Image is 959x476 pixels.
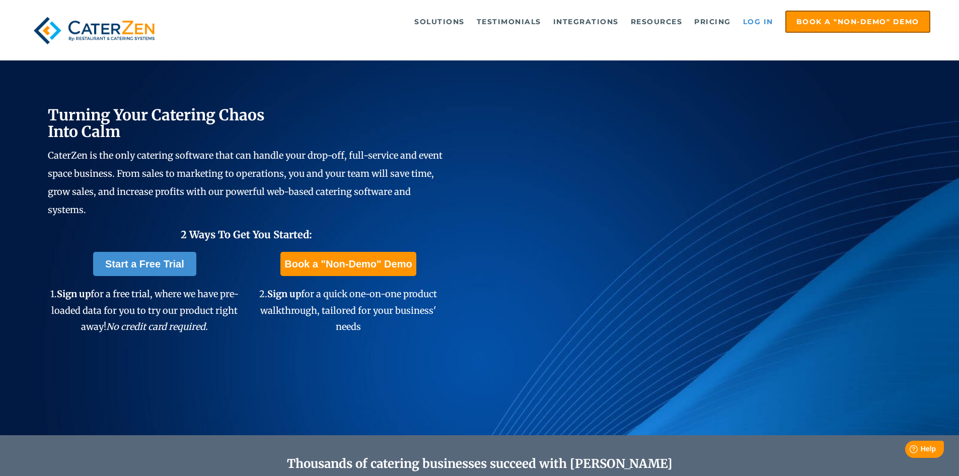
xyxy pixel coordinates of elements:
a: Book a "Non-Demo" Demo [785,11,930,33]
a: Log in [738,12,778,32]
a: Integrations [548,12,624,32]
span: Sign up [57,288,91,300]
a: Resources [626,12,688,32]
span: 2. for a quick one-on-one product walkthrough, tailored for your business' needs [259,288,437,332]
span: Sign up [267,288,301,300]
em: No credit card required. [106,321,208,332]
span: Turning Your Catering Chaos Into Calm [48,105,265,141]
a: Solutions [409,12,470,32]
iframe: Help widget launcher [869,437,948,465]
a: Start a Free Trial [93,252,196,276]
a: Pricing [689,12,736,32]
h2: Thousands of catering businesses succeed with [PERSON_NAME] [96,457,863,471]
span: CaterZen is the only catering software that can handle your drop-off, full-service and event spac... [48,150,442,216]
span: 2 Ways To Get You Started: [181,228,312,241]
a: Book a "Non-Demo" Demo [280,252,416,276]
img: caterzen [29,11,160,50]
span: 1. for a free trial, where we have pre-loaded data for you to try our product right away! [50,288,239,332]
div: Navigation Menu [183,11,930,33]
a: Testimonials [472,12,546,32]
